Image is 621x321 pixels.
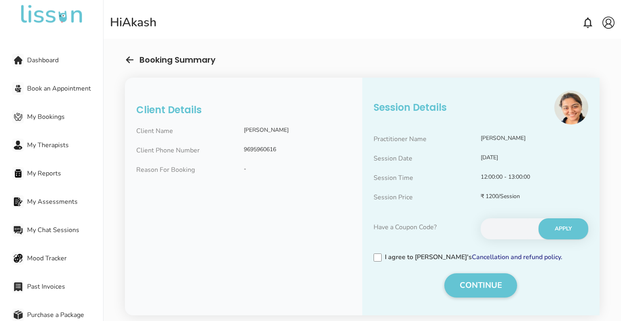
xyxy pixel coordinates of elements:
button: APPLY [539,218,588,239]
span: Book an Appointment [27,84,103,93]
p: 12:00:00 - 13:00:00 [481,173,588,181]
img: arrow-left.svg [125,55,135,65]
p: - [244,165,351,173]
p: Practitioner Name [374,134,451,144]
img: Purchase a Package [14,310,23,319]
span: My Therapists [27,140,103,150]
p: [DATE] [481,154,588,162]
p: ₹ 1200/Session [481,192,588,201]
span: Past Invoices [27,282,103,291]
img: My Bookings [14,112,23,121]
img: My Chat Sessions [14,226,23,234]
span: My Assessments [27,197,103,207]
h4: Session Details [374,101,447,114]
h4: Client Details [136,103,351,116]
img: Dashboard [14,56,23,65]
span: I agree to [PERSON_NAME]'s [385,253,472,262]
p: Client Phone Number [136,146,214,155]
span: My Bookings [27,112,103,122]
p: [PERSON_NAME] [244,126,351,134]
img: Image Description [554,91,588,125]
img: My Therapists [14,141,23,150]
p: Session Date [374,154,451,163]
span: Dashboard [27,55,103,65]
p: Have a Coupon Code? [374,222,451,232]
span: Purchase a Package [27,310,103,320]
img: My Reports [14,169,23,178]
img: My Assessments [14,197,23,206]
img: Past Invoices [14,282,23,291]
img: undefined [19,5,84,24]
span: Mood Tracker [27,253,103,263]
p: [PERSON_NAME] [481,134,588,142]
a: Cancellation and refund policy. [472,253,562,262]
p: Reason For Booking [136,165,214,175]
h5: Booking Summary [139,54,215,65]
p: 9695960616 [244,146,351,154]
div: Hi Akash [110,15,156,30]
span: My Chat Sessions [27,225,103,235]
span: My Reports [27,169,103,178]
img: Book an Appointment [14,84,23,93]
img: Mood Tracker [14,254,23,263]
button: CONTINUE [444,273,517,298]
p: Client Name [136,126,214,136]
p: Session Price [374,192,451,202]
img: account.svg [602,17,615,29]
p: Session Time [374,173,451,183]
